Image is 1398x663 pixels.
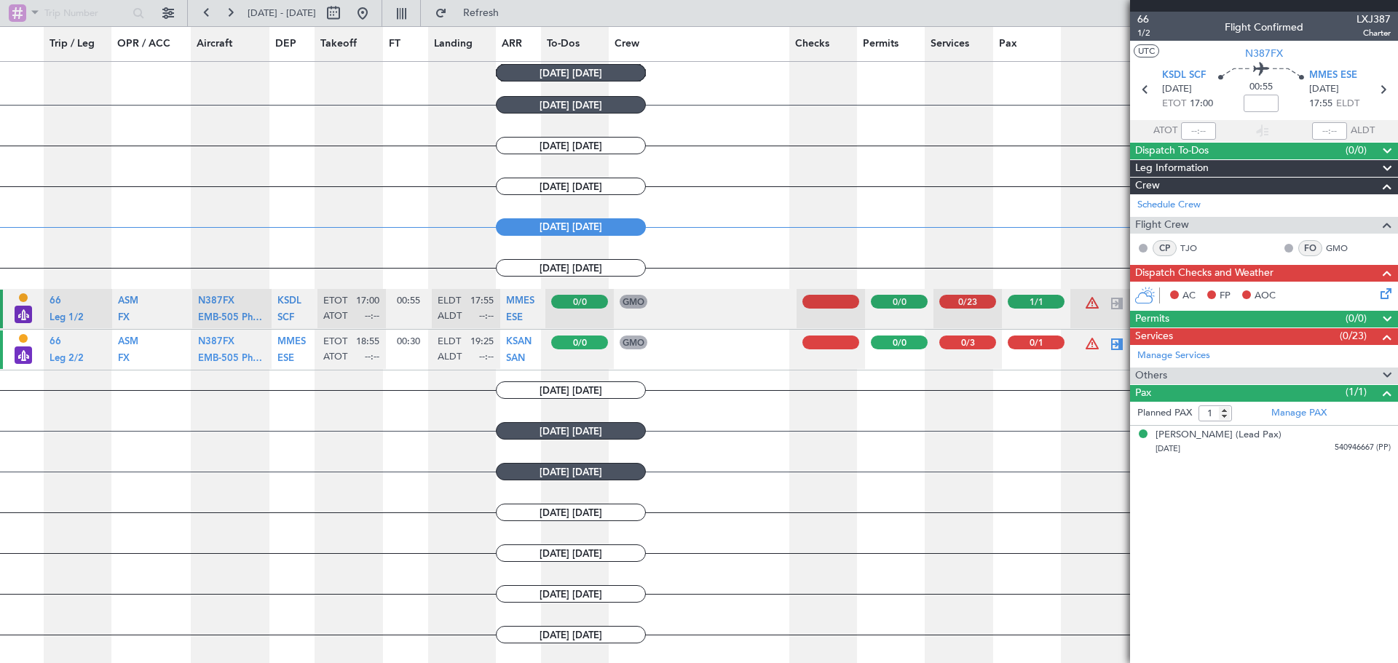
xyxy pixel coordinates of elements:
span: [DATE] [DATE] [496,259,646,277]
span: [DATE] [DATE] [496,544,646,562]
span: ELDT [438,336,461,349]
a: N387FX [198,301,234,310]
span: --:-- [365,310,379,323]
span: Checks [795,36,829,52]
span: --:-- [479,351,494,364]
span: ASM [118,296,138,306]
a: ESE [277,357,294,367]
span: --:-- [365,351,379,364]
span: ATOT [323,351,347,364]
span: ASM [118,337,138,346]
span: Leg Information [1135,160,1209,177]
span: OPR / ACC [117,36,170,52]
span: 17:55 [470,295,494,308]
a: 66 [50,341,61,351]
a: FX [118,317,130,326]
span: KSAN [506,337,532,346]
span: (0/0) [1346,143,1367,158]
a: TJO [1180,242,1213,255]
span: ETOT [1162,97,1186,111]
span: [DATE] [DATE] [496,64,646,82]
span: N387FX [1245,46,1283,61]
span: FP [1220,289,1231,303]
span: 1/2 [1137,27,1150,39]
span: ESE [506,313,523,322]
span: [DATE] [DATE] [496,96,646,114]
span: Leg 2/2 [50,354,84,363]
span: ARR [502,36,522,52]
span: 17:00 [1190,97,1213,111]
span: 66 [50,296,61,306]
span: MMES [506,296,534,306]
span: Permits [1135,311,1169,327]
span: 00:55 [397,294,420,307]
div: FO [1298,240,1322,256]
span: EMB-505 Phenom 300 [198,354,297,363]
span: [DATE] [DATE] [496,626,646,643]
span: [DATE] [DATE] [496,463,646,480]
span: [DATE] [DATE] [496,422,646,440]
span: Pax [999,36,1017,52]
span: ELDT [1336,97,1359,111]
span: ELDT [438,295,461,308]
span: Landing [434,36,473,52]
span: Services [1135,328,1173,345]
span: (0/0) [1346,311,1367,326]
span: MMES ESE [1309,68,1357,83]
span: Leg 1/2 [50,313,84,322]
span: 19:25 [470,336,494,349]
span: [DATE] [DATE] [496,178,646,195]
span: [DATE] - [DATE] [248,7,316,20]
span: Trip / Leg [50,36,95,52]
div: Flight Confirmed [1225,20,1303,35]
span: (1/1) [1346,384,1367,400]
span: MMES [277,337,306,346]
div: CP [1153,240,1177,256]
a: KSAN [506,341,532,351]
span: 66 [50,337,61,346]
a: SAN [506,357,525,367]
span: [DATE] [DATE] [496,585,646,603]
a: GMO [1326,242,1359,255]
span: [DATE] [DATE] [496,137,646,154]
span: [DATE] [DATE] [496,504,646,521]
span: (0/23) [1340,328,1367,344]
span: LXJ387 [1356,12,1391,27]
span: 18:55 [356,336,379,349]
span: KSDL [277,296,301,306]
span: ATOT [1153,124,1177,138]
span: --:-- [479,310,494,323]
span: N387FX [198,337,234,346]
a: Leg 1/2 [50,317,84,326]
button: Refresh [428,1,516,25]
a: Schedule Crew [1137,198,1201,213]
span: Refresh [450,8,511,18]
input: --:-- [1181,122,1216,140]
span: Dispatch To-Dos [1135,143,1209,159]
span: AC [1182,289,1196,303]
span: [DATE] [DATE] [496,218,646,236]
span: EMB-505 Phenom 300 [198,313,297,322]
span: To-Dos [547,36,580,52]
div: [PERSON_NAME] (Lead Pax) [1156,428,1281,442]
span: [DATE] [1156,443,1180,454]
span: Aircraft [197,36,232,52]
span: ALDT [438,310,462,323]
span: DEP [275,36,296,52]
a: ASM [118,301,138,310]
a: ESE [506,317,523,326]
a: 66 [50,301,61,310]
span: KSDL SCF [1162,68,1206,83]
span: Crew [1135,178,1160,194]
span: 00:55 [1249,80,1273,95]
span: Charter [1356,27,1391,39]
span: Pax [1135,385,1151,402]
span: 540946667 (PP) [1335,442,1391,454]
span: Permits [863,36,899,52]
span: Flight Crew [1135,217,1189,234]
span: ALDT [438,351,462,364]
span: ALDT [1351,124,1375,138]
span: 17:00 [356,295,379,308]
a: KSDL [277,301,301,310]
button: UTC [1134,44,1159,57]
